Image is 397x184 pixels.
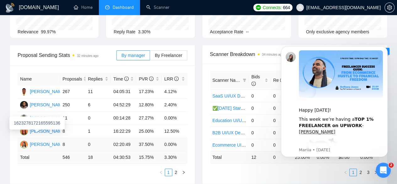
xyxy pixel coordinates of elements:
td: 11 [85,85,111,98]
td: 27.27% [136,112,162,125]
span: Relevance [18,29,38,34]
td: 16:22:29 [111,125,136,138]
td: Total [18,151,60,164]
td: 0.00% [162,138,187,151]
a: homeHome [74,5,93,10]
div: [PERSON_NAME] [30,88,66,95]
a: 3 [365,169,372,176]
button: left [342,169,349,176]
td: 0 [85,138,111,151]
a: O[PERSON_NAME] [20,142,66,147]
span: By manager [121,53,145,58]
a: 1 [165,169,172,176]
td: 8 [60,125,85,138]
a: setting [384,5,394,10]
img: TA [20,101,28,109]
div: 1623278172165595136 [9,116,65,130]
td: 8 [60,138,85,151]
td: 267 [60,85,85,98]
span: Proposals [62,75,82,82]
li: Previous Page [157,169,165,176]
td: 0 [271,102,292,114]
th: Replies [85,73,111,85]
button: setting [384,3,394,13]
td: 0 [85,112,111,125]
li: Next Page [372,169,379,176]
td: 6 [85,98,111,112]
td: 2.40% [162,98,187,112]
span: Time [113,76,128,81]
td: 02:20:49 [111,138,136,151]
div: [PERSON_NAME] [30,141,66,148]
td: 18 [85,151,111,164]
span: Scanner Name [212,78,242,83]
span: 99.97% [41,29,56,34]
td: 11 [60,112,85,125]
iframe: Intercom live chat [376,163,391,178]
td: 0 [249,114,271,126]
th: Proposals [60,73,85,85]
time: 32 minutes ago [77,54,98,58]
td: 0.00% [162,112,187,125]
img: AO [20,88,28,96]
iframe: Intercom notifications message [271,41,397,161]
span: PVR [139,76,153,81]
span: Scanner Breakdown [210,50,380,58]
td: 12.80% [136,98,162,112]
li: 2 [357,169,364,176]
td: 12 [249,151,271,163]
div: [PERSON_NAME] [30,128,66,135]
button: left [157,169,165,176]
span: 2 [389,163,394,168]
span: info-circle [251,81,256,86]
a: ✅[DATE] Startup Mobile App Design [212,106,285,111]
span: LRR [164,76,179,81]
a: Education UI/UX Design [212,118,260,123]
td: 0 [271,90,292,102]
a: K[PERSON_NAME] [20,115,66,120]
li: Previous Page [342,169,349,176]
img: logo [5,3,15,13]
li: 2 [172,169,180,176]
li: 1 [165,169,172,176]
td: 0 [249,126,271,139]
time: 34 minutes ago [262,53,283,56]
span: Replies [88,75,104,82]
span: left [344,170,347,174]
td: 37.50% [136,138,162,151]
td: 0 [271,126,292,139]
td: 0 [249,102,271,114]
span: filter [241,75,248,85]
span: info-circle [174,76,179,81]
td: Total [210,151,249,163]
td: 15.75 % [136,151,162,164]
td: 04:30:53 [111,151,136,164]
td: 0 [271,151,292,163]
span: right [182,170,185,174]
a: SaaS UI/UX Design [212,93,251,98]
td: 546 [60,151,85,164]
span: Proposal Sending Stats [18,51,116,59]
span: right [374,170,378,174]
span: info-circle [124,76,129,81]
a: AO[PERSON_NAME] [20,89,66,94]
span: -- [246,29,249,34]
td: 250 [60,98,85,112]
span: Bids [251,74,260,86]
span: Reply Rate [114,29,135,34]
td: 0 [271,139,292,151]
span: 3.30% [138,29,151,34]
a: 2 [357,169,364,176]
td: 0 [249,139,271,151]
a: 1 [350,169,357,176]
li: Next Page [180,169,187,176]
img: A [20,127,28,135]
td: 04:05:31 [111,85,136,98]
td: 0 [271,114,292,126]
